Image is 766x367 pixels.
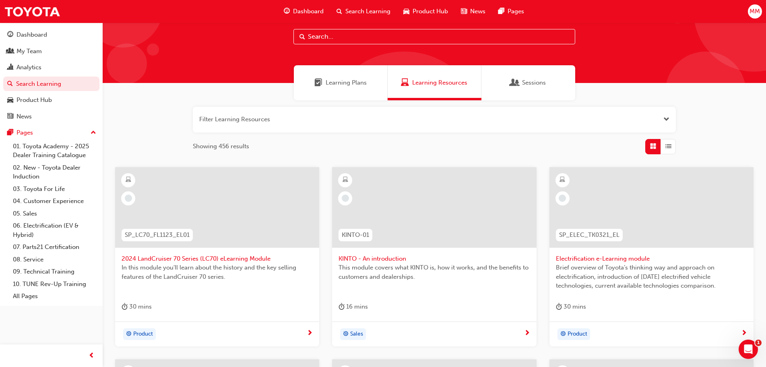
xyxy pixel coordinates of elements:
[125,195,132,202] span: learningRecordVerb_NONE-icon
[277,3,330,20] a: guage-iconDashboard
[122,302,128,312] span: duration-icon
[7,81,13,88] span: search-icon
[10,140,99,162] a: 01. Toyota Academy - 2025 Dealer Training Catalogue
[560,329,566,340] span: target-icon
[454,3,492,20] a: news-iconNews
[403,6,409,17] span: car-icon
[3,125,99,140] button: Pages
[122,263,313,281] span: In this module you'll learn about the history and the key selling features of the LandCruiser 70 ...
[556,263,747,290] span: Brief overview of Toyota’s thinking way and approach on electrification, introduction of [DATE] e...
[748,4,762,19] button: MM
[345,7,390,16] span: Search Learning
[17,128,33,137] div: Pages
[10,207,99,220] a: 05. Sales
[293,29,575,44] input: Search...
[343,175,348,185] span: learningResourceType_ELEARNING-icon
[749,7,760,16] span: MM
[126,329,132,340] span: target-icon
[3,77,99,91] a: Search Learning
[7,64,13,71] span: chart-icon
[10,253,99,266] a: 08. Service
[755,340,762,346] span: 1
[17,30,47,39] div: Dashboard
[522,78,546,87] span: Sessions
[556,254,747,263] span: Electrification e-Learning module
[524,330,530,337] span: next-icon
[17,95,52,105] div: Product Hub
[326,78,367,87] span: Learning Plans
[10,278,99,290] a: 10. TUNE Rev-Up Training
[7,31,13,39] span: guage-icon
[17,63,41,72] div: Analytics
[91,128,96,138] span: up-icon
[741,330,747,337] span: next-icon
[122,302,152,312] div: 30 mins
[388,65,481,100] a: Learning ResourcesLearning Resources
[481,65,575,100] a: SessionsSessions
[299,32,305,41] span: Search
[294,65,388,100] a: Learning PlansLearning Plans
[739,340,758,359] iframe: Intercom live chat
[397,3,454,20] a: car-iconProduct Hub
[342,230,369,240] span: KINTO-01
[559,195,566,202] span: learningRecordVerb_NONE-icon
[330,3,397,20] a: search-iconSearch Learning
[339,302,345,312] span: duration-icon
[511,78,519,87] span: Sessions
[10,290,99,303] a: All Pages
[492,3,531,20] a: pages-iconPages
[10,183,99,195] a: 03. Toyota For Life
[3,26,99,125] button: DashboardMy TeamAnalyticsSearch LearningProduct HubNews
[339,254,530,263] span: KINTO - An introduction
[17,112,32,121] div: News
[7,48,13,55] span: people-icon
[401,78,409,87] span: Learning Resources
[10,162,99,183] a: 02. New - Toyota Dealer Induction
[10,265,99,278] a: 09. Technical Training
[284,6,290,17] span: guage-icon
[560,175,565,185] span: learningResourceType_ELEARNING-icon
[115,167,319,347] a: SP_LC70_FL1123_EL012024 LandCruiser 70 Series (LC70) eLearning ModuleIn this module you'll learn ...
[559,230,619,240] span: SP_ELEC_TK0321_EL
[508,7,524,16] span: Pages
[337,6,342,17] span: search-icon
[339,302,368,312] div: 16 mins
[342,195,349,202] span: learningRecordVerb_NONE-icon
[461,6,467,17] span: news-icon
[665,142,671,151] span: List
[10,220,99,241] a: 06. Electrification (EV & Hybrid)
[89,351,95,361] span: prev-icon
[470,7,485,16] span: News
[343,329,349,340] span: target-icon
[3,27,99,42] a: Dashboard
[413,7,448,16] span: Product Hub
[3,44,99,59] a: My Team
[293,7,324,16] span: Dashboard
[498,6,504,17] span: pages-icon
[10,195,99,207] a: 04. Customer Experience
[663,115,669,124] button: Open the filter
[3,109,99,124] a: News
[307,330,313,337] span: next-icon
[17,47,42,56] div: My Team
[350,330,363,339] span: Sales
[549,167,754,347] a: SP_ELEC_TK0321_ELElectrification e-Learning moduleBrief overview of Toyota’s thinking way and app...
[3,93,99,108] a: Product Hub
[122,254,313,263] span: 2024 LandCruiser 70 Series (LC70) eLearning Module
[568,330,587,339] span: Product
[3,60,99,75] a: Analytics
[314,78,322,87] span: Learning Plans
[412,78,467,87] span: Learning Resources
[125,230,190,240] span: SP_LC70_FL1123_EL01
[126,175,131,185] span: learningResourceType_ELEARNING-icon
[556,302,586,312] div: 30 mins
[193,142,249,151] span: Showing 456 results
[4,2,60,21] img: Trak
[10,241,99,253] a: 07. Parts21 Certification
[7,113,13,120] span: news-icon
[7,129,13,137] span: pages-icon
[556,302,562,312] span: duration-icon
